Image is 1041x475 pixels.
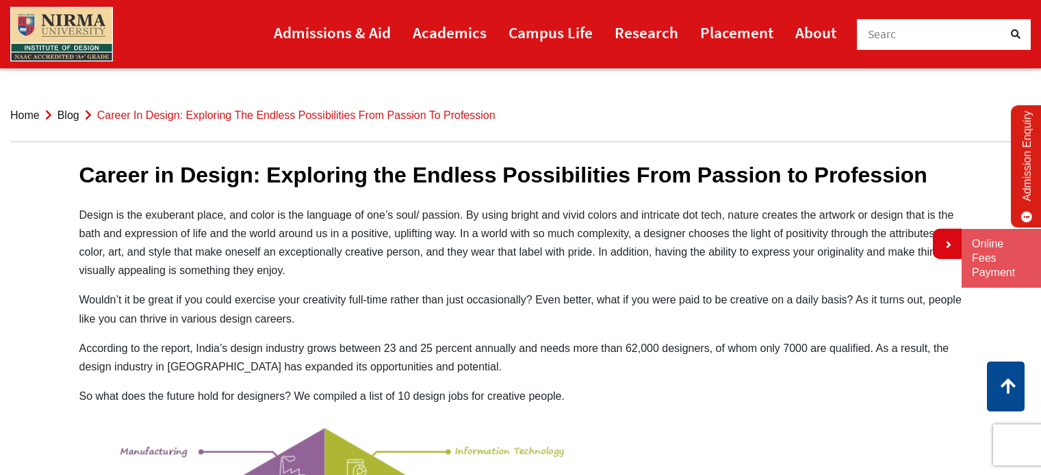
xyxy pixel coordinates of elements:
a: Blog [57,109,79,121]
a: Academics [413,17,487,48]
img: main_logo [10,7,113,62]
span: Searc [868,27,897,42]
a: About [795,17,836,48]
p: Wouldn’t it be great if you could exercise your creativity full-time rather than just occasionall... [79,290,962,327]
nav: breadcrumb [10,89,1031,142]
a: Online Fees Payment [972,237,1031,280]
a: Placement [700,17,773,48]
span: Career in Design: Exploring the Endless Possibilities From Passion to Profession [97,109,496,121]
a: Admissions & Aid [274,17,391,48]
p: According to the report, India’s design industry grows between 23 and 25 percent annually and nee... [79,339,962,376]
a: Home [10,109,40,121]
a: Research [615,17,678,48]
a: Campus Life [509,17,593,48]
p: So what does the future hold for designers? We compiled a list of 10 design jobs for creative peo... [79,387,962,405]
p: Design is the exuberant place, and color is the language of one’s soul/ passion. By using bright ... [79,206,962,280]
h1: Career in Design: Exploring the Endless Possibilities From Passion to Profession [79,162,962,188]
